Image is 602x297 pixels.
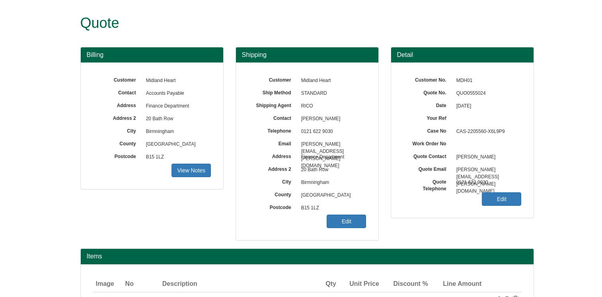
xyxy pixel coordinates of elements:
[297,113,366,125] span: [PERSON_NAME]
[403,125,452,135] label: Case No
[248,176,297,186] label: City
[142,113,211,125] span: 20 Bath Row
[248,151,297,160] label: Address
[248,74,297,84] label: Customer
[142,74,211,87] span: Midland Heart
[403,151,452,160] label: Quote Contact
[248,189,297,198] label: County
[452,151,522,164] span: [PERSON_NAME]
[297,125,366,138] span: 0121 622 9030
[159,276,319,292] th: Description
[93,125,142,135] label: City
[403,74,452,84] label: Customer No.
[93,74,142,84] label: Customer
[397,51,528,59] h3: Detail
[248,202,297,211] label: Postcode
[142,151,211,164] span: B15 1LZ
[382,276,431,292] th: Discount %
[248,164,297,173] label: Address 2
[297,189,366,202] span: [GEOGRAPHIC_DATA]
[431,276,485,292] th: Line Amount
[297,151,366,164] span: Finance Department
[142,100,211,113] span: Finance Department
[93,151,142,160] label: Postcode
[327,215,366,228] a: Edit
[297,87,366,100] span: STANDARD
[403,113,452,122] label: Your Ref
[93,113,142,122] label: Address 2
[93,100,142,109] label: Address
[297,176,366,189] span: Birmningham
[452,125,522,138] span: CAS-2205560-X6L9P9
[248,138,297,147] label: Email
[403,176,452,192] label: Quote Telephone
[482,192,521,206] a: Edit
[452,176,522,189] span: 0121 622 9030
[93,276,122,292] th: Image
[248,100,297,109] label: Shipping Agent
[403,100,452,109] label: Date
[122,276,159,292] th: No
[297,138,366,151] span: [PERSON_NAME][EMAIL_ADDRESS][PERSON_NAME][DOMAIN_NAME]
[248,113,297,122] label: Contact
[87,253,528,260] h2: Items
[171,164,211,177] a: View Notes
[319,276,339,292] th: Qty
[93,87,142,96] label: Contact
[242,51,372,59] h3: Shipping
[403,138,452,147] label: Work Order No
[87,51,217,59] h3: Billing
[297,74,366,87] span: Midland Heart
[452,164,522,176] span: [PERSON_NAME][EMAIL_ADDRESS][PERSON_NAME][DOMAIN_NAME]
[452,74,522,87] span: MDH01
[80,15,504,31] h1: Quote
[403,87,452,96] label: Quote No.
[142,138,211,151] span: [GEOGRAPHIC_DATA]
[248,125,297,135] label: Telephone
[93,138,142,147] label: County
[452,87,522,100] span: QUO0555024
[403,164,452,173] label: Quote Email
[142,87,211,100] span: Accounts Payable
[297,202,366,215] span: B15 1LZ
[452,100,522,113] span: [DATE]
[248,87,297,96] label: Ship Method
[142,125,211,138] span: Birmningham
[339,276,382,292] th: Unit Price
[297,100,366,113] span: RICO
[297,164,366,176] span: 20 Bath Row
